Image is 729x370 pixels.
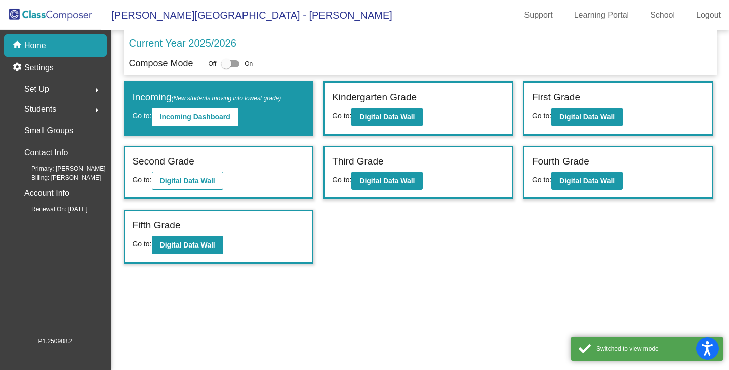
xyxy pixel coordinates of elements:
label: Fifth Grade [132,218,180,233]
p: Compose Mode [129,57,193,70]
span: Go to: [532,112,551,120]
label: Fourth Grade [532,154,589,169]
p: Settings [24,62,54,74]
p: Current Year 2025/2026 [129,35,236,51]
mat-icon: arrow_right [91,104,103,116]
p: Contact Info [24,146,68,160]
a: Support [516,7,561,23]
div: Switched to view mode [596,344,715,353]
button: Digital Data Wall [551,108,623,126]
span: (New students moving into lowest grade) [172,95,281,102]
span: Billing: [PERSON_NAME] [15,173,101,182]
a: School [642,7,683,23]
span: Go to: [332,112,351,120]
b: Digital Data Wall [559,113,615,121]
span: Go to: [132,240,151,248]
span: Go to: [532,176,551,184]
mat-icon: home [12,39,24,52]
button: Digital Data Wall [152,236,223,254]
b: Digital Data Wall [160,177,215,185]
button: Digital Data Wall [351,172,423,190]
span: Primary: [PERSON_NAME] [15,164,106,173]
label: Third Grade [332,154,383,169]
a: Logout [688,7,729,23]
label: Kindergarten Grade [332,90,417,105]
label: Second Grade [132,154,194,169]
b: Digital Data Wall [359,177,415,185]
mat-icon: arrow_right [91,84,103,96]
p: Account Info [24,186,69,200]
label: Incoming [132,90,281,105]
span: [PERSON_NAME][GEOGRAPHIC_DATA] - [PERSON_NAME] [101,7,392,23]
span: Go to: [132,112,151,120]
span: Renewal On: [DATE] [15,204,87,214]
b: Digital Data Wall [559,177,615,185]
p: Small Groups [24,124,73,138]
a: Learning Portal [566,7,637,23]
mat-icon: settings [12,62,24,74]
button: Digital Data Wall [551,172,623,190]
button: Digital Data Wall [152,172,223,190]
p: Home [24,39,46,52]
span: On [245,59,253,68]
span: Set Up [24,82,49,96]
b: Digital Data Wall [160,241,215,249]
button: Incoming Dashboard [152,108,238,126]
label: First Grade [532,90,580,105]
span: Go to: [332,176,351,184]
span: Off [208,59,216,68]
span: Students [24,102,56,116]
b: Incoming Dashboard [160,113,230,121]
b: Digital Data Wall [359,113,415,121]
span: Go to: [132,176,151,184]
button: Digital Data Wall [351,108,423,126]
